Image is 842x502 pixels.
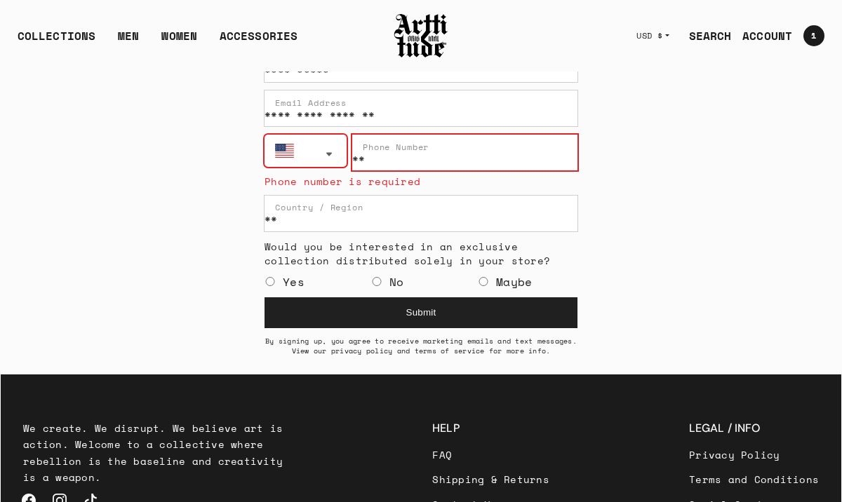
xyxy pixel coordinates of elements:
[6,27,309,55] ul: Main navigation
[628,20,678,51] button: USD $
[811,32,816,40] span: 1
[689,420,819,437] h3: LEGAL / INFO
[432,442,549,467] a: FAQ
[432,467,549,491] a: Shipping & Returns
[393,12,449,60] img: Arttitude
[432,420,549,437] h3: HELP
[636,30,663,41] span: USD $
[689,467,819,491] a: Terms and Conditions
[118,27,139,55] a: MEN
[731,22,792,50] a: ACCOUNT
[678,22,732,50] a: SEARCH
[220,27,298,55] div: ACCESSORIES
[689,442,819,467] a: Privacy Policy
[161,27,197,55] a: WOMEN
[18,27,95,55] div: COLLECTIONS
[23,420,293,484] p: We create. We disrupt. We believe art is action. Welcome to a collective where rebellion is the b...
[792,20,824,52] a: Open cart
